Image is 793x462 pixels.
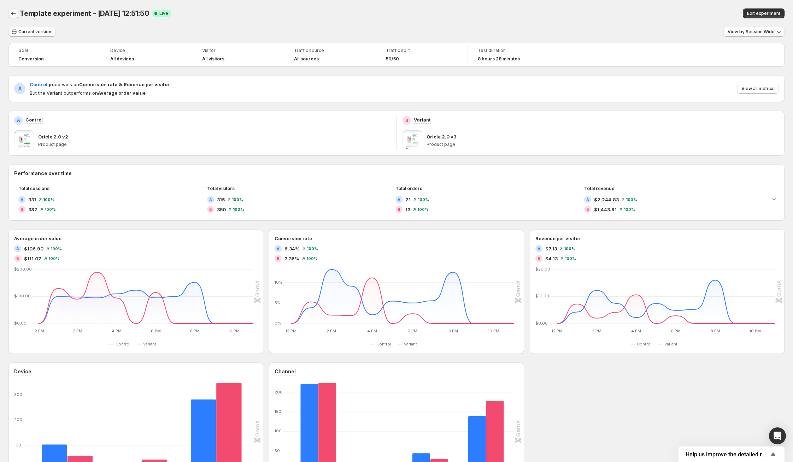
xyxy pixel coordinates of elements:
[8,27,55,37] button: Current version
[294,47,366,63] a: Traffic sourceAll sources
[664,341,677,347] span: Variant
[403,130,422,150] img: Oricle 2.0 v3
[18,29,51,35] span: Current version
[275,368,296,375] h3: Channel
[535,267,550,272] text: $20.00
[18,47,90,63] a: GoalConversion
[747,11,780,16] span: Edit experiment
[538,256,540,261] h2: B
[275,235,312,242] h3: Conversion rate
[209,197,212,202] h2: A
[594,196,619,203] span: $2,244.83
[404,341,417,347] span: Variant
[386,47,458,63] a: Traffic split50/50
[275,409,281,414] text: 150
[116,341,130,347] span: Control
[737,84,779,94] button: View all metrics
[79,82,117,87] strong: Conversion rate
[18,56,44,62] span: Conversion
[14,417,22,422] text: 200
[48,256,60,261] span: 100 %
[769,194,779,204] button: Expand chart
[73,328,82,333] text: 2 PM
[202,48,274,53] span: Visitor
[414,116,431,123] p: Variant
[405,196,411,203] span: 21
[18,48,90,53] span: Goal
[14,321,27,326] text: $0.00
[14,443,21,448] text: 100
[277,247,280,251] h2: A
[565,256,576,261] span: 100 %
[30,89,171,96] span: But the Variant outperforms on .
[38,133,68,140] p: Oricle 2.0 v2
[14,294,31,299] text: $100.00
[686,451,769,458] span: Help us improve the detailed report for A/B campaigns
[535,235,581,242] h3: Revenue per visitor
[592,328,601,333] text: 2 PM
[20,9,149,18] span: Template experiment - [DATE] 12:51:50
[307,247,318,251] span: 100 %
[143,341,156,347] span: Variant
[119,82,122,87] strong: &
[478,47,550,63] a: Test duration8 hours 29 minutes
[233,207,244,212] span: 100 %
[51,247,62,251] span: 100 %
[25,116,43,123] p: Control
[207,186,235,191] span: Total visitors
[564,247,575,251] span: 100 %
[14,392,22,397] text: 300
[478,48,550,53] span: Test duration
[488,328,500,333] text: 10 PM
[284,245,300,252] span: 6.34%
[137,340,159,348] button: Variant
[14,130,34,150] img: Oricle 2.0 v2
[723,27,785,37] button: View by:Session Wide
[630,340,654,348] button: Control
[18,186,49,191] span: Total sessions
[306,256,318,261] span: 100 %
[190,328,200,333] text: 8 PM
[671,328,681,333] text: 6 PM
[418,197,429,202] span: 100 %
[112,328,122,333] text: 4 PM
[232,197,243,202] span: 100 %
[109,340,133,348] button: Control
[275,390,283,395] text: 200
[14,170,779,177] h2: Performance over time
[43,197,54,202] span: 100 %
[124,82,170,87] strong: Revenue per visitor
[586,197,589,202] h2: A
[217,196,225,203] span: 315
[16,247,19,251] h2: A
[417,207,429,212] span: 100 %
[209,207,212,212] h2: B
[478,56,520,62] span: 8 hours 29 minutes
[275,300,281,305] text: 5%
[711,328,720,333] text: 8 PM
[658,340,680,348] button: Variant
[769,427,786,444] div: Open Intercom Messenger
[28,206,37,213] span: 387
[386,48,458,53] span: Traffic split
[275,428,282,433] text: 100
[8,8,18,18] button: Back
[741,86,775,91] span: View all metrics
[545,245,557,252] span: $7.13
[18,85,22,92] h2: A
[30,82,171,87] span: group wins on .
[427,142,779,147] p: Product page
[327,328,336,333] text: 2 PM
[386,56,399,62] span: 50/50
[626,197,637,202] span: 100 %
[275,321,281,326] text: 0%
[217,206,226,213] span: 350
[405,206,410,213] span: 13
[202,47,274,63] a: VisitorAll visitors
[376,341,391,347] span: Control
[637,341,652,347] span: Control
[33,328,44,333] text: 12 PM
[14,368,31,375] h3: Device
[24,245,43,252] span: $106.90
[45,207,56,212] span: 100 %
